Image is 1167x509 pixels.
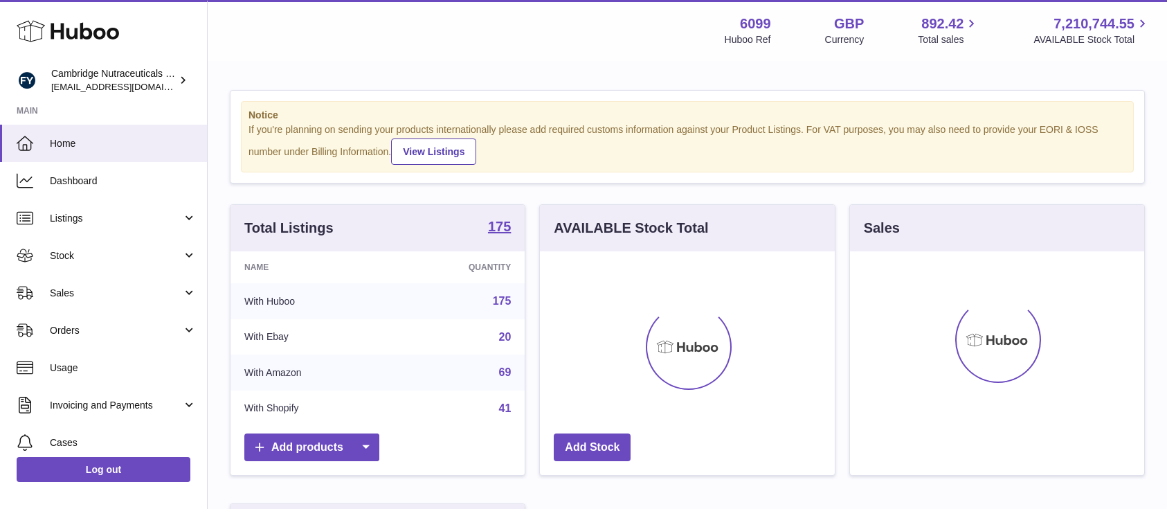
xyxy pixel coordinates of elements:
span: [EMAIL_ADDRESS][DOMAIN_NAME] [51,81,203,92]
th: Quantity [392,251,525,283]
strong: Notice [248,109,1126,122]
h3: Total Listings [244,219,334,238]
span: AVAILABLE Stock Total [1033,33,1150,46]
a: 69 [499,366,512,378]
img: internalAdmin-6099@internal.huboo.com [17,70,37,91]
span: Listings [50,212,182,225]
a: Add Stock [554,434,631,462]
td: With Amazon [230,355,392,391]
a: View Listings [391,139,476,165]
div: Currency [825,33,865,46]
span: Sales [50,287,182,300]
a: Add products [244,434,379,462]
div: Huboo Ref [725,33,771,46]
span: Cases [50,436,197,449]
th: Name [230,251,392,283]
span: 7,210,744.55 [1053,15,1134,33]
h3: Sales [864,219,900,238]
a: 892.42 Total sales [918,15,979,46]
td: With Huboo [230,283,392,319]
span: Stock [50,249,182,262]
a: 7,210,744.55 AVAILABLE Stock Total [1033,15,1150,46]
a: 175 [488,220,511,236]
a: 20 [499,331,512,343]
div: Cambridge Nutraceuticals Ltd [51,67,176,93]
strong: GBP [834,15,864,33]
div: If you're planning on sending your products internationally please add required customs informati... [248,123,1126,165]
span: Dashboard [50,175,197,188]
td: With Shopify [230,391,392,427]
h3: AVAILABLE Stock Total [554,219,708,238]
span: Invoicing and Payments [50,399,182,412]
a: Log out [17,457,190,482]
a: 41 [499,402,512,414]
span: Usage [50,361,197,375]
span: Home [50,137,197,150]
span: Total sales [918,33,979,46]
a: 175 [493,295,512,307]
span: Orders [50,324,182,337]
strong: 6099 [740,15,771,33]
td: With Ebay [230,319,392,355]
span: 892.42 [921,15,964,33]
strong: 175 [488,220,511,233]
